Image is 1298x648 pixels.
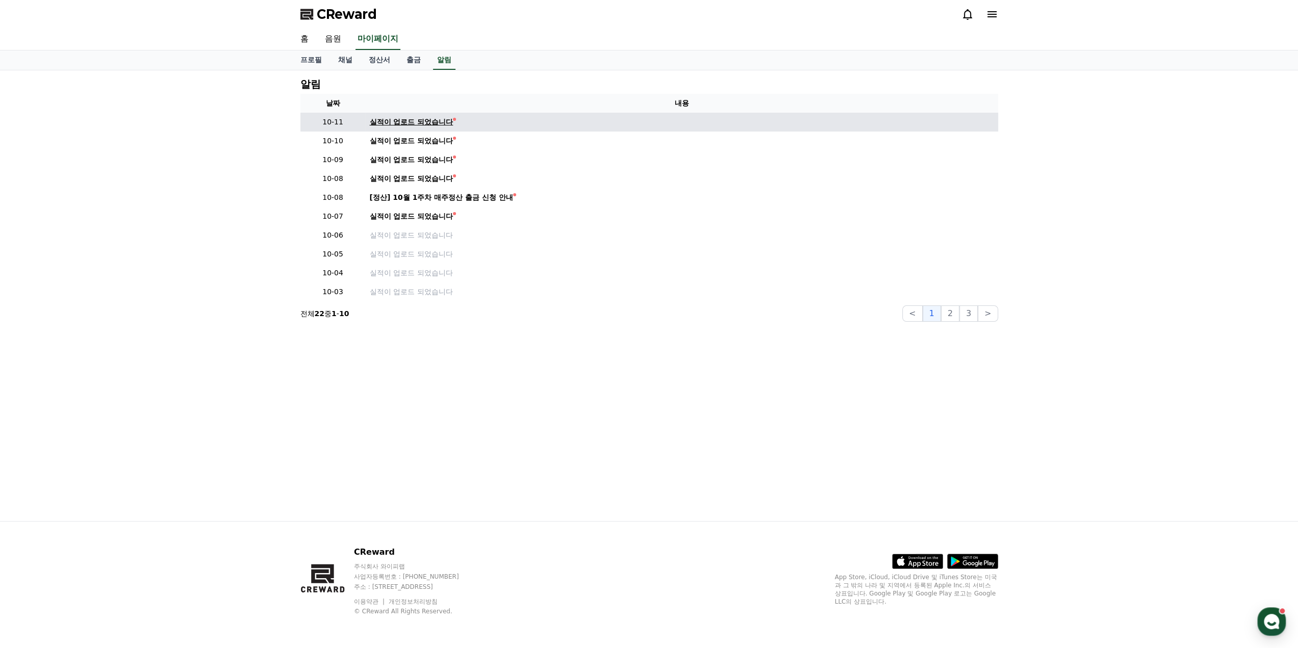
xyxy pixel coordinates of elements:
[355,29,400,50] a: 마이페이지
[304,117,362,127] p: 10-11
[304,154,362,165] p: 10-09
[370,117,994,127] a: 실적이 업로드 되었습니다
[304,136,362,146] p: 10-10
[330,50,361,70] a: 채널
[315,309,324,318] strong: 22
[370,154,453,165] div: 실적이 업로드 되었습니다
[354,546,478,558] p: CReward
[304,173,362,184] p: 10-08
[398,50,429,70] a: 출금
[304,211,362,222] p: 10-07
[370,287,994,297] a: 실적이 업로드 되었습니다
[332,309,337,318] strong: 1
[923,305,941,322] button: 1
[304,268,362,278] p: 10-04
[354,583,478,591] p: 주소 : [STREET_ADDRESS]
[3,323,67,349] a: 홈
[978,305,998,322] button: >
[300,79,321,90] h4: 알림
[300,94,366,113] th: 날짜
[158,339,170,347] span: 설정
[389,598,438,605] a: 개인정보처리방침
[902,305,922,322] button: <
[93,339,106,347] span: 대화
[361,50,398,70] a: 정산서
[959,305,978,322] button: 3
[354,573,478,581] p: 사업자등록번호 : [PHONE_NUMBER]
[370,230,994,241] a: 실적이 업로드 되었습니다
[304,230,362,241] p: 10-06
[300,6,377,22] a: CReward
[370,211,994,222] a: 실적이 업로드 되었습니다
[132,323,196,349] a: 설정
[300,308,349,319] p: 전체 중 -
[370,192,994,203] a: [정산] 10월 1주차 매주정산 출금 신청 안내
[370,268,994,278] a: 실적이 업로드 되었습니다
[304,249,362,260] p: 10-05
[292,29,317,50] a: 홈
[370,117,453,127] div: 실적이 업로드 되었습니다
[317,6,377,22] span: CReward
[304,287,362,297] p: 10-03
[941,305,959,322] button: 2
[370,173,994,184] a: 실적이 업로드 되었습니다
[354,598,386,605] a: 이용약관
[366,94,998,113] th: 내용
[304,192,362,203] p: 10-08
[339,309,349,318] strong: 10
[370,211,453,222] div: 실적이 업로드 되었습니다
[370,136,453,146] div: 실적이 업로드 되었습니다
[354,607,478,615] p: © CReward All Rights Reserved.
[835,573,998,606] p: App Store, iCloud, iCloud Drive 및 iTunes Store는 미국과 그 밖의 나라 및 지역에서 등록된 Apple Inc.의 서비스 상표입니다. Goo...
[370,136,994,146] a: 실적이 업로드 되었습니다
[67,323,132,349] a: 대화
[370,249,994,260] a: 실적이 업로드 되었습니다
[370,173,453,184] div: 실적이 업로드 되었습니다
[32,339,38,347] span: 홈
[370,154,994,165] a: 실적이 업로드 되었습니다
[292,50,330,70] a: 프로필
[317,29,349,50] a: 음원
[370,192,513,203] div: [정산] 10월 1주차 매주정산 출금 신청 안내
[433,50,455,70] a: 알림
[354,562,478,571] p: 주식회사 와이피랩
